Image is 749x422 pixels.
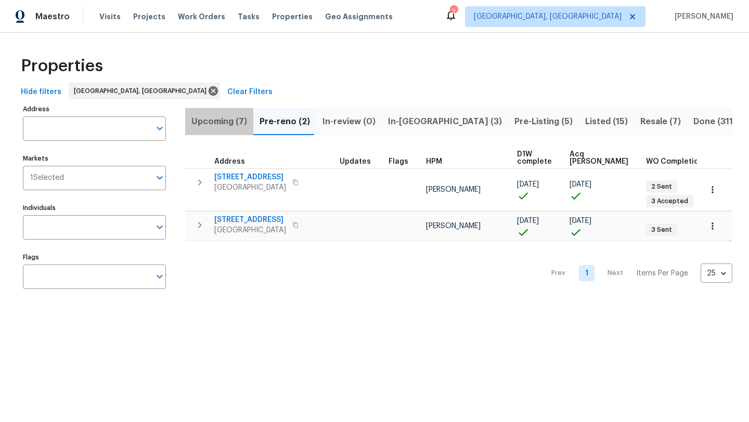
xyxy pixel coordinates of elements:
[152,121,167,136] button: Open
[579,265,595,281] a: Goto page 1
[152,220,167,234] button: Open
[133,11,165,22] span: Projects
[30,174,64,182] span: 1 Selected
[214,215,286,225] span: [STREET_ADDRESS]
[74,86,211,96] span: [GEOGRAPHIC_DATA], [GEOGRAPHIC_DATA]
[514,114,573,129] span: Pre-Listing (5)
[35,11,70,22] span: Maestro
[191,114,247,129] span: Upcoming (7)
[152,269,167,284] button: Open
[214,172,286,182] span: [STREET_ADDRESS]
[69,83,220,99] div: [GEOGRAPHIC_DATA], [GEOGRAPHIC_DATA]
[517,151,552,165] span: D1W complete
[214,182,286,193] span: [GEOGRAPHIC_DATA]
[23,254,166,260] label: Flags
[646,158,703,165] span: WO Completion
[223,83,277,102] button: Clear Filters
[517,217,539,225] span: [DATE]
[701,260,732,287] div: 25
[152,170,167,185] button: Open
[21,61,103,71] span: Properties
[23,106,166,112] label: Address
[388,114,502,129] span: In-[GEOGRAPHIC_DATA] (3)
[517,181,539,188] span: [DATE]
[474,11,622,22] span: [GEOGRAPHIC_DATA], [GEOGRAPHIC_DATA]
[17,83,66,102] button: Hide filters
[214,158,245,165] span: Address
[570,217,591,225] span: [DATE]
[670,11,733,22] span: [PERSON_NAME]
[585,114,628,129] span: Listed (15)
[647,197,692,206] span: 3 Accepted
[23,205,166,211] label: Individuals
[260,114,310,129] span: Pre-reno (2)
[340,158,371,165] span: Updates
[227,86,273,99] span: Clear Filters
[570,181,591,188] span: [DATE]
[23,155,166,162] label: Markets
[238,13,260,20] span: Tasks
[272,11,313,22] span: Properties
[647,182,676,191] span: 2 Sent
[426,158,442,165] span: HPM
[426,186,481,193] span: [PERSON_NAME]
[570,151,628,165] span: Acq [PERSON_NAME]
[541,247,732,299] nav: Pagination Navigation
[178,11,225,22] span: Work Orders
[640,114,681,129] span: Resale (7)
[21,86,61,99] span: Hide filters
[647,226,676,234] span: 3 Sent
[426,222,481,230] span: [PERSON_NAME]
[322,114,376,129] span: In-review (0)
[99,11,121,22] span: Visits
[389,158,408,165] span: Flags
[693,114,736,129] span: Done (311)
[636,268,688,279] p: Items Per Page
[214,225,286,235] span: [GEOGRAPHIC_DATA]
[325,11,393,22] span: Geo Assignments
[450,6,457,17] div: 2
